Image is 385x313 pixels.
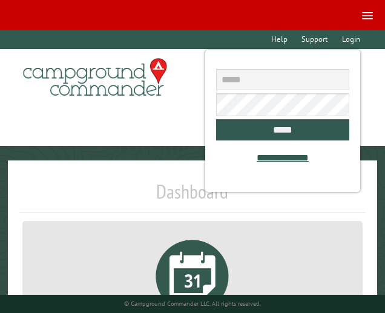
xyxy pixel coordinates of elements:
a: Support [296,30,334,49]
small: © Campground Commander LLC. All rights reserved. [124,300,261,308]
img: Campground Commander [19,54,171,101]
a: Help [266,30,294,49]
h1: Dashboard [19,180,366,213]
a: Login [336,30,366,49]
